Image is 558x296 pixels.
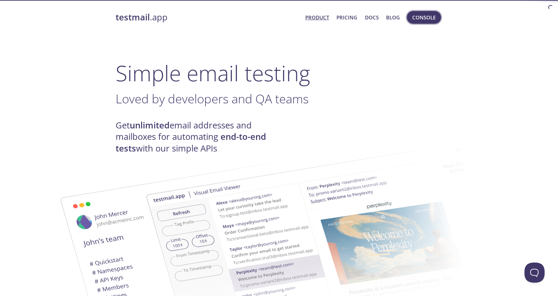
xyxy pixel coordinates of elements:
a: Docs [365,13,379,22]
h1: Simple email testing [116,60,443,86]
strong: testmail [116,11,150,23]
a: Product [305,13,329,22]
iframe: Help Scout Beacon - Open [524,263,545,283]
a: Pricing [336,13,357,22]
span: Console [412,13,436,22]
button: Console [407,11,441,24]
h4: Get email addresses and mailboxes for automating with our simple APIs [116,120,279,154]
a: testmail.app [116,12,300,23]
strong: end-to-end tests [116,131,266,154]
span: Loved by developers and QA teams [116,90,309,107]
strong: unlimited [130,119,170,131]
a: Blog [386,13,400,22]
